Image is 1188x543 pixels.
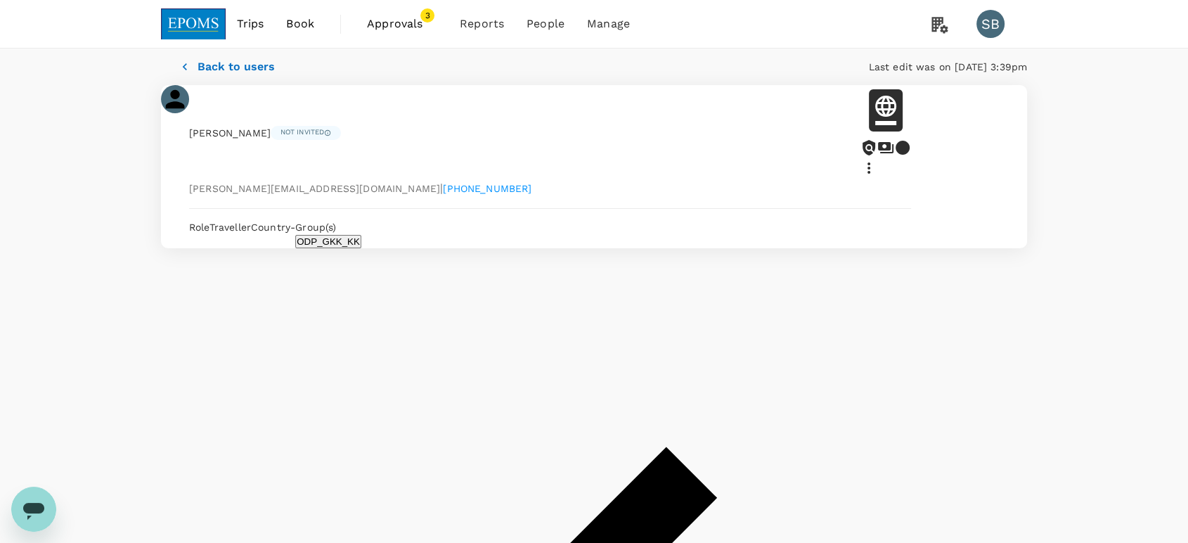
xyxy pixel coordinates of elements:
[367,15,437,32] span: Approvals
[587,15,630,32] span: Manage
[527,15,564,32] span: People
[290,222,295,233] span: -
[237,15,264,32] span: Trips
[251,222,290,233] span: Country
[189,183,440,194] span: [PERSON_NAME][EMAIL_ADDRESS][DOMAIN_NAME]
[161,49,295,85] button: Back to users
[295,222,336,233] span: Group(s)
[286,15,314,32] span: Book
[420,8,434,23] span: 3
[189,222,209,233] span: Role
[189,127,271,139] span: [PERSON_NAME]
[976,10,1005,38] div: SB
[11,487,56,532] iframe: Button to launch messaging window
[209,222,251,233] span: Traveller
[443,183,531,194] span: [PHONE_NUMBER]
[297,236,360,247] span: ODP_GKK_KK
[295,235,361,248] button: ODP_GKK_KK
[161,8,226,39] img: EPOMS SDN BHD
[440,181,443,195] span: |
[460,15,504,32] span: Reports
[869,60,1028,74] p: Last edit was on [DATE] 3:39pm
[198,60,275,73] p: Back to users
[280,127,325,137] p: Not invited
